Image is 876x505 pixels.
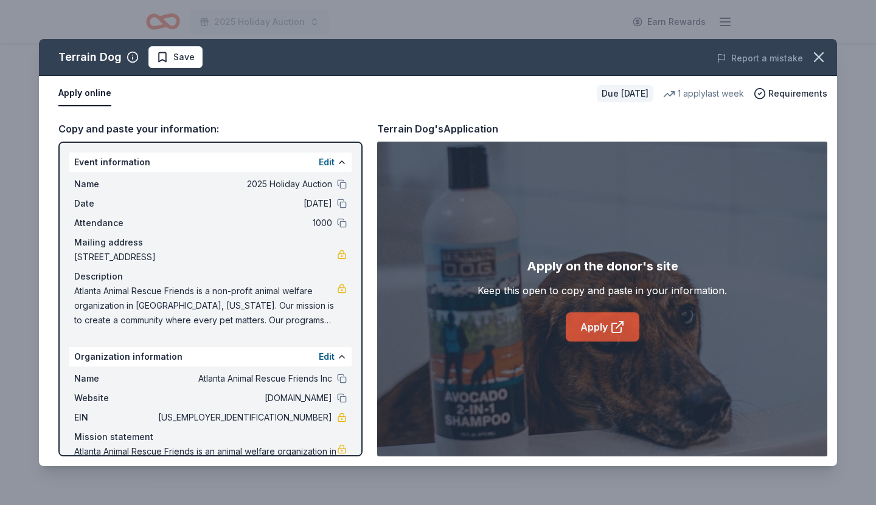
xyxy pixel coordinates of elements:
[156,410,332,425] span: [US_EMPLOYER_IDENTIFICATION_NUMBER]
[754,86,827,101] button: Requirements
[74,269,347,284] div: Description
[74,444,337,488] span: Atlanta Animal Rescue Friends is an animal welfare organization in [GEOGRAPHIC_DATA] ([GEOGRAPHIC...
[148,46,203,68] button: Save
[74,196,156,211] span: Date
[173,50,195,64] span: Save
[156,371,332,386] span: Atlanta Animal Rescue Friends Inc
[74,284,337,328] span: Atlanta Animal Rescue Friends is a non-profit animal welfare organization in [GEOGRAPHIC_DATA], [...
[58,47,122,67] div: Terrain Dog
[69,347,352,366] div: Organization information
[58,121,363,137] div: Copy and paste your information:
[74,235,347,250] div: Mailing address
[156,196,332,211] span: [DATE]
[527,256,678,276] div: Apply on the donor's site
[74,430,347,444] div: Mission statement
[74,250,337,264] span: [STREET_ADDRESS]
[58,81,111,106] button: Apply online
[74,216,156,230] span: Attendance
[74,371,156,386] span: Name
[768,86,827,101] span: Requirements
[156,177,332,191] span: 2025 Holiday Auction
[717,51,803,66] button: Report a mistake
[597,85,653,102] div: Due [DATE]
[663,86,744,101] div: 1 apply last week
[69,153,352,172] div: Event information
[74,177,156,191] span: Name
[74,391,156,405] span: Website
[319,155,335,170] button: Edit
[156,391,332,405] span: [DOMAIN_NAME]
[156,216,332,230] span: 1000
[74,410,156,425] span: EIN
[566,312,639,342] a: Apply
[478,283,727,298] div: Keep this open to copy and paste in your information.
[377,121,498,137] div: Terrain Dog's Application
[319,349,335,364] button: Edit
